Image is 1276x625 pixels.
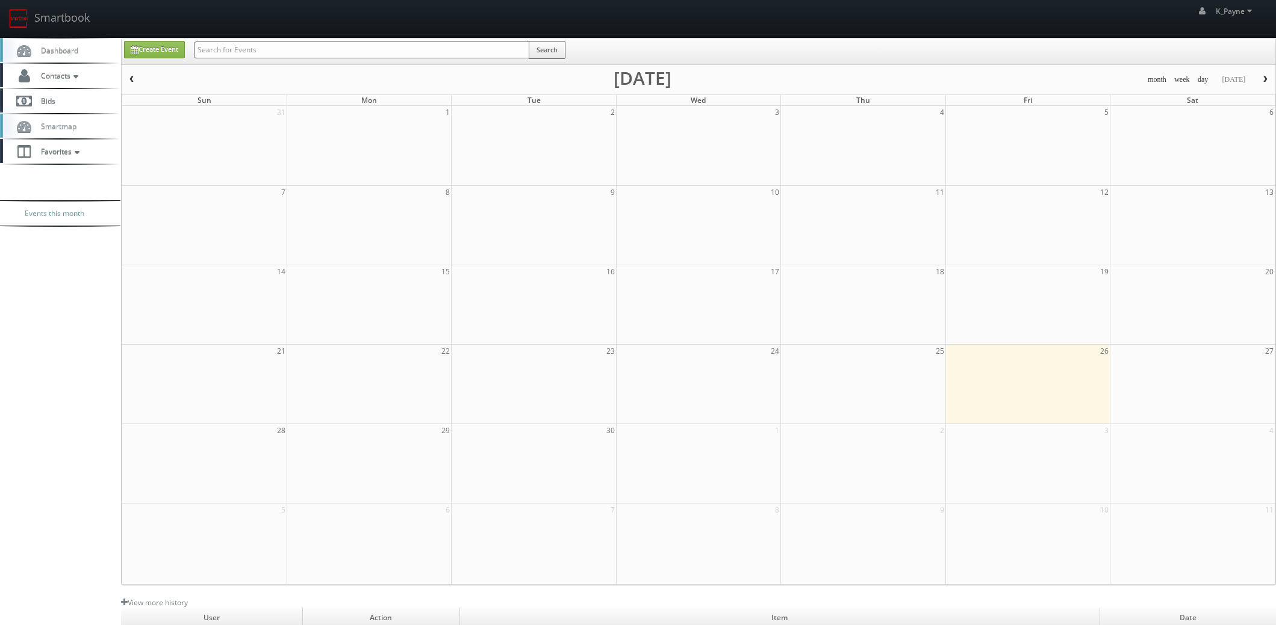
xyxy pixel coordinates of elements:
[440,345,451,357] span: 22
[121,597,188,608] a: View more history
[1170,72,1194,87] button: week
[1264,265,1275,278] span: 20
[1099,345,1110,357] span: 26
[774,106,780,119] span: 3
[1264,503,1275,516] span: 11
[939,424,945,437] span: 2
[1099,265,1110,278] span: 19
[935,265,945,278] span: 18
[1187,95,1198,105] span: Sat
[276,345,287,357] span: 21
[1268,106,1275,119] span: 6
[1103,424,1110,437] span: 3
[198,95,211,105] span: Sun
[440,424,451,437] span: 29
[1024,95,1032,105] span: Fri
[35,96,55,106] span: Bids
[194,42,529,58] input: Search for Events
[939,503,945,516] span: 9
[361,95,377,105] span: Mon
[770,345,780,357] span: 24
[528,95,541,105] span: Tue
[1216,6,1256,16] span: K_Payne
[935,186,945,199] span: 11
[35,70,81,81] span: Contacts
[276,265,287,278] span: 14
[1099,186,1110,199] span: 12
[276,424,287,437] span: 28
[276,106,287,119] span: 31
[605,265,616,278] span: 16
[774,424,780,437] span: 1
[444,503,451,516] span: 6
[1268,424,1275,437] span: 4
[770,186,780,199] span: 10
[1103,106,1110,119] span: 5
[605,424,616,437] span: 30
[280,186,287,199] span: 7
[609,186,616,199] span: 9
[614,72,671,84] h2: [DATE]
[605,345,616,357] span: 23
[856,95,870,105] span: Thu
[774,503,780,516] span: 8
[529,41,565,59] button: Search
[35,121,76,131] span: Smartmap
[770,265,780,278] span: 17
[1264,186,1275,199] span: 13
[440,265,451,278] span: 15
[1218,72,1250,87] button: [DATE]
[939,106,945,119] span: 4
[25,208,84,220] span: Events this month
[9,9,28,28] img: smartbook-logo.png
[124,41,185,58] a: Create Event
[1144,72,1171,87] button: month
[280,503,287,516] span: 5
[444,186,451,199] span: 8
[1099,503,1110,516] span: 10
[609,503,616,516] span: 7
[444,106,451,119] span: 1
[1194,72,1213,87] button: day
[35,146,82,156] span: Favorites
[935,345,945,357] span: 25
[1264,345,1275,357] span: 27
[691,95,706,105] span: Wed
[609,106,616,119] span: 2
[35,45,78,55] span: Dashboard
